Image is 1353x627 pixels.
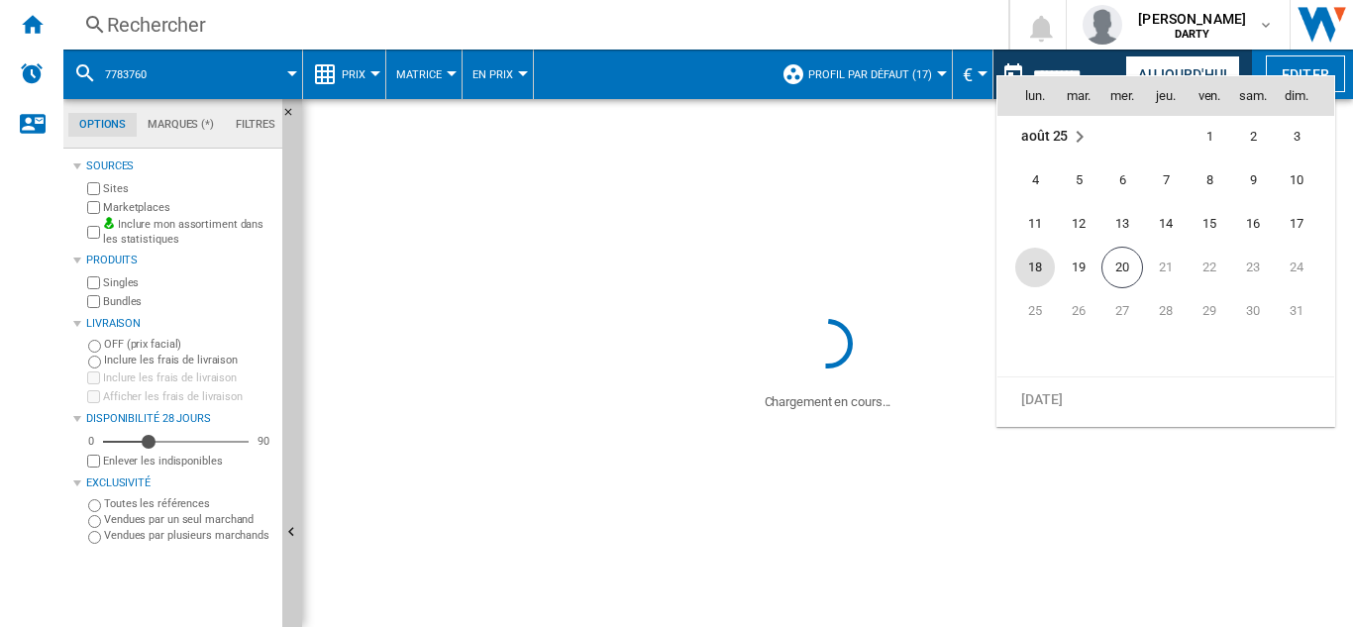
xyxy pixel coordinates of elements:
[997,376,1334,421] tr: Week undefined
[1057,76,1100,116] th: mar.
[997,76,1334,426] md-calendar: Calendar
[1059,248,1098,287] span: 19
[1233,117,1273,157] span: 2
[1231,246,1275,289] td: Saturday August 23 2025
[997,246,1057,289] td: Monday August 18 2025
[1277,204,1316,244] span: 17
[1275,289,1334,333] td: Sunday August 31 2025
[1275,76,1334,116] th: dim.
[1231,158,1275,202] td: Saturday August 9 2025
[1021,390,1062,406] span: [DATE]
[1188,246,1231,289] td: Friday August 22 2025
[997,114,1334,158] tr: Week 1
[1015,248,1055,287] span: 18
[1100,202,1144,246] td: Wednesday August 13 2025
[997,289,1057,333] td: Monday August 25 2025
[1144,158,1188,202] td: Thursday August 7 2025
[1188,114,1231,158] td: Friday August 1 2025
[997,158,1334,202] tr: Week 2
[1101,247,1143,288] span: 20
[1057,289,1100,333] td: Tuesday August 26 2025
[1277,117,1316,157] span: 3
[1146,160,1186,200] span: 7
[1231,114,1275,158] td: Saturday August 2 2025
[1190,204,1229,244] span: 15
[997,114,1144,158] td: August 2025
[997,333,1334,377] tr: Week undefined
[1233,160,1273,200] span: 9
[1231,202,1275,246] td: Saturday August 16 2025
[1144,202,1188,246] td: Thursday August 14 2025
[1146,204,1186,244] span: 14
[1277,160,1316,200] span: 10
[1188,76,1231,116] th: ven.
[1100,76,1144,116] th: mer.
[1100,246,1144,289] td: Wednesday August 20 2025
[1144,76,1188,116] th: jeu.
[1057,202,1100,246] td: Tuesday August 12 2025
[1144,289,1188,333] td: Thursday August 28 2025
[997,76,1057,116] th: lun.
[1059,204,1098,244] span: 12
[997,289,1334,333] tr: Week 5
[1188,202,1231,246] td: Friday August 15 2025
[1057,158,1100,202] td: Tuesday August 5 2025
[1190,160,1229,200] span: 8
[1015,160,1055,200] span: 4
[1188,158,1231,202] td: Friday August 8 2025
[1144,246,1188,289] td: Thursday August 21 2025
[1100,289,1144,333] td: Wednesday August 27 2025
[1190,117,1229,157] span: 1
[1275,158,1334,202] td: Sunday August 10 2025
[997,158,1057,202] td: Monday August 4 2025
[1231,289,1275,333] td: Saturday August 30 2025
[1275,246,1334,289] td: Sunday August 24 2025
[1275,202,1334,246] td: Sunday August 17 2025
[1059,160,1098,200] span: 5
[997,202,1057,246] td: Monday August 11 2025
[1188,289,1231,333] td: Friday August 29 2025
[1233,204,1273,244] span: 16
[1102,160,1142,200] span: 6
[1021,128,1068,144] span: août 25
[997,246,1334,289] tr: Week 4
[1057,246,1100,289] td: Tuesday August 19 2025
[1100,158,1144,202] td: Wednesday August 6 2025
[1015,204,1055,244] span: 11
[1102,204,1142,244] span: 13
[997,202,1334,246] tr: Week 3
[1231,76,1275,116] th: sam.
[1275,114,1334,158] td: Sunday August 3 2025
